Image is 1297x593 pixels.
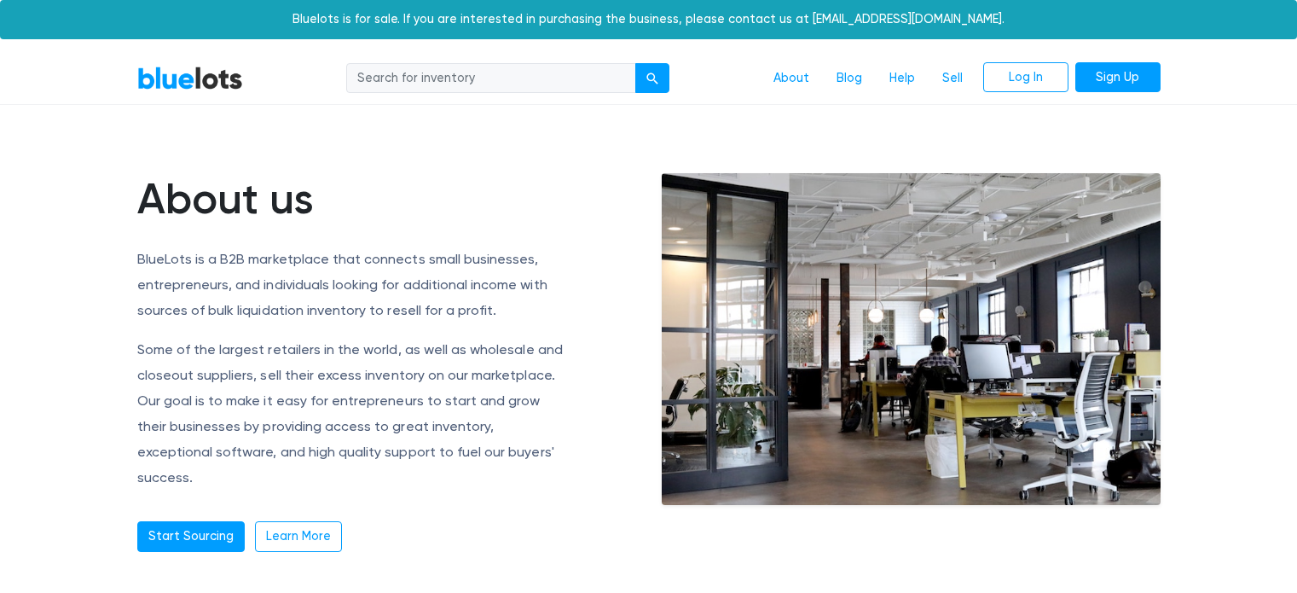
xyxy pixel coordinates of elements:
[662,173,1161,506] img: office-e6e871ac0602a9b363ffc73e1d17013cb30894adc08fbdb38787864bb9a1d2fe.jpg
[137,337,568,491] p: Some of the largest retailers in the world, as well as wholesale and closeout suppliers, sell the...
[929,62,976,95] a: Sell
[137,247,568,323] p: BlueLots is a B2B marketplace that connects small businesses, entrepreneurs, and individuals look...
[137,521,245,552] a: Start Sourcing
[760,62,823,95] a: About
[255,521,342,552] a: Learn More
[137,66,243,90] a: BlueLots
[346,63,636,94] input: Search for inventory
[1075,62,1161,93] a: Sign Up
[876,62,929,95] a: Help
[823,62,876,95] a: Blog
[983,62,1068,93] a: Log In
[137,173,568,224] h1: About us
